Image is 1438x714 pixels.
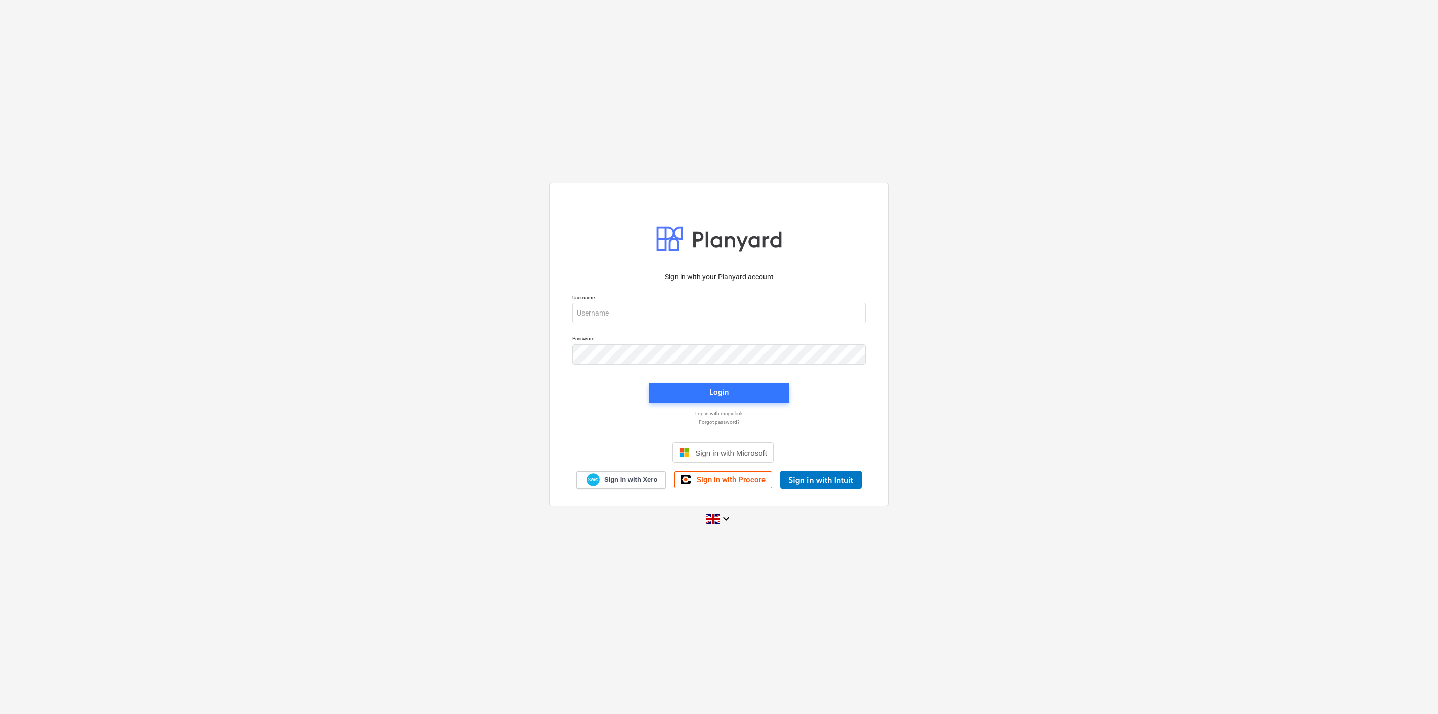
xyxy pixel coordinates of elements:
a: Sign in with Xero [576,471,666,489]
p: Sign in with your Planyard account [572,272,866,282]
input: Username [572,303,866,323]
img: Microsoft logo [679,448,689,458]
span: Sign in with Microsoft [695,449,767,457]
div: Login [709,386,729,399]
span: Sign in with Xero [604,475,657,484]
i: keyboard_arrow_down [720,513,732,525]
a: Log in with magic link [567,410,871,417]
span: Sign in with Procore [697,475,766,484]
img: Xero logo [587,473,600,487]
button: Login [649,383,789,403]
a: Forgot password? [567,419,871,425]
a: Sign in with Procore [674,471,772,488]
p: Password [572,335,866,344]
p: Username [572,294,866,303]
